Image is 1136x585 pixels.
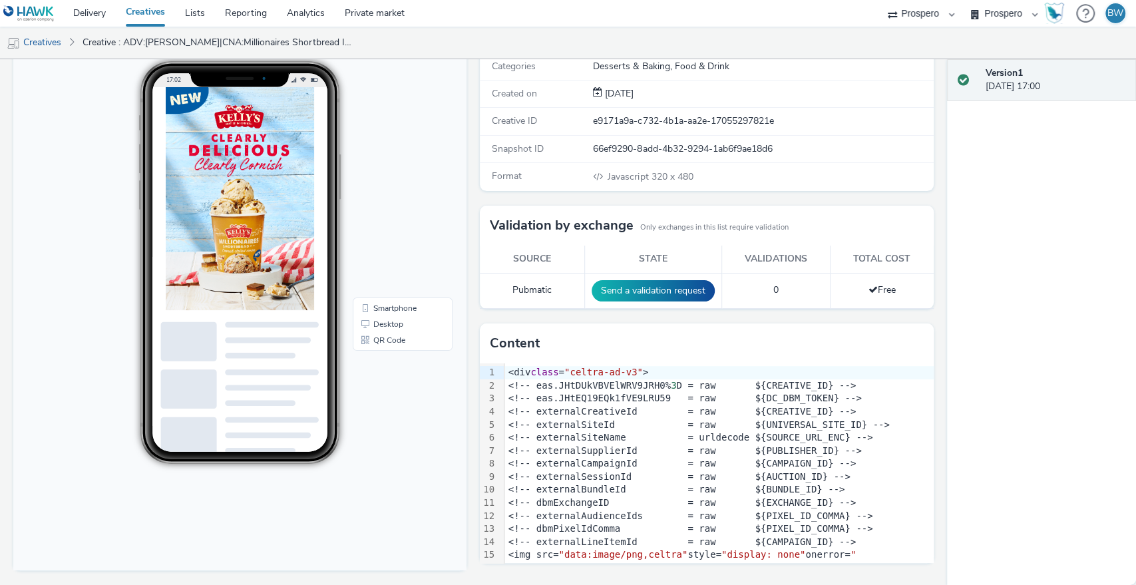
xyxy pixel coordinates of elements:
[640,222,789,233] small: Only exchanges in this list require validation
[480,457,496,471] div: 8
[480,536,496,549] div: 14
[480,405,496,419] div: 4
[76,27,360,59] a: Creative : ADV:[PERSON_NAME]|CNA:Millionaires Shortbread Insterstial|CAM:2025 NPD|CHA:Display|PLA...
[360,295,390,303] span: Desktop
[480,548,496,562] div: 15
[773,284,779,296] span: 0
[360,280,403,288] span: Smartphone
[342,276,437,292] li: Smartphone
[3,5,55,22] img: undefined Logo
[602,87,634,100] div: Creation 12 September 2025, 17:00
[480,483,496,496] div: 10
[593,60,932,73] div: Desserts & Baking, Food & Drink
[868,284,896,296] span: Free
[480,419,496,432] div: 5
[1044,3,1064,24] img: Hawk Academy
[606,170,693,183] span: 320 x 480
[671,380,676,391] span: 3
[492,87,537,100] span: Created on
[492,60,536,73] span: Categories
[480,522,496,536] div: 13
[153,51,168,59] span: 17:02
[496,562,503,573] span: Fold line
[986,67,1125,94] div: [DATE] 17:00
[480,392,496,405] div: 3
[360,311,392,319] span: QR Code
[480,471,496,484] div: 9
[480,445,496,458] div: 7
[851,549,856,560] span: "
[490,333,540,353] h3: Content
[722,246,830,273] th: Validations
[480,562,496,575] div: 16
[602,87,634,100] span: [DATE]
[593,114,932,128] div: e9171a9a-c732-4b1a-aa2e-17055297821e
[558,549,687,560] span: "data:image/png,celtra"
[608,170,651,183] span: Javascript
[721,549,805,560] span: "display: none"
[592,280,715,301] button: Send a validation request
[480,366,496,379] div: 1
[492,142,544,155] span: Snapshot ID
[1107,3,1123,23] div: BW
[490,216,634,236] h3: Validation by exchange
[830,246,933,273] th: Total cost
[480,431,496,445] div: 6
[492,114,537,127] span: Creative ID
[986,67,1023,79] strong: Version 1
[564,562,581,573] span: img
[593,142,932,156] div: 66ef9290-8add-4b32-9294-1ab6f9ae18d6
[480,246,584,273] th: Source
[342,292,437,307] li: Desktop
[530,367,558,377] span: class
[492,170,522,182] span: Format
[1044,3,1069,24] a: Hawk Academy
[480,379,496,393] div: 2
[7,37,20,50] img: mobile
[585,246,722,273] th: State
[514,562,558,573] span: function
[564,367,643,377] span: "celtra-ad-v3"
[480,496,496,510] div: 11
[480,273,584,308] td: Pubmatic
[342,307,437,323] li: QR Code
[480,510,496,523] div: 12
